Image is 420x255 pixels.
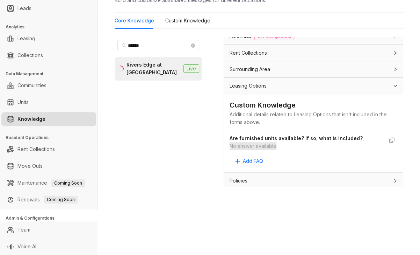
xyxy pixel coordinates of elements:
div: Leasing Options [224,78,403,94]
a: Knowledge [17,112,45,126]
span: close-circle [191,43,195,48]
div: Rivers Edge at [GEOGRAPHIC_DATA] [126,61,181,76]
span: Policies [230,177,247,185]
a: Collections [17,48,43,62]
li: Collections [1,48,96,62]
div: Additional details related to Leasing Options that isn't included in the forms above. [230,111,397,126]
strong: Are furnished units available? If so, what is included? [230,135,363,141]
li: Leads [1,1,96,15]
h3: Admin & Configurations [6,215,97,221]
a: Communities [17,78,46,92]
span: Surrounding Area [230,66,270,73]
div: Core Knowledge [115,17,154,25]
span: expanded [393,84,397,88]
li: Knowledge [1,112,96,126]
a: RenewalsComing Soon [17,193,78,207]
li: Units [1,95,96,109]
li: Communities [1,78,96,92]
h3: Resident Operations [6,135,97,141]
a: Move Outs [17,159,43,173]
div: Policies [224,173,403,189]
div: Custom Knowledge [230,100,397,111]
li: Move Outs [1,159,96,173]
li: Voice AI [1,240,96,254]
span: collapsed [393,51,397,55]
span: Live [183,64,199,73]
span: Coming Soon [44,196,78,204]
a: Rent Collections [17,142,55,156]
span: Leasing Options [230,82,267,90]
li: Rent Collections [1,142,96,156]
span: search [122,43,126,48]
li: Renewals [1,193,96,207]
span: Add FAQ [243,157,263,165]
span: collapsed [393,179,397,183]
span: Rent Collections [230,49,267,57]
button: Add FAQ [230,156,269,167]
h3: Analytics [6,24,97,30]
h3: Data Management [6,71,97,77]
li: Leasing [1,32,96,46]
a: Leads [17,1,31,15]
div: Rent Collections [224,45,403,61]
li: Team [1,223,96,237]
a: Team [17,223,30,237]
li: Maintenance [1,176,96,190]
div: Custom Knowledge [165,17,210,25]
span: collapsed [393,67,397,71]
div: Surrounding Area [224,61,403,77]
span: Coming Soon [51,179,85,187]
a: Voice AI [17,240,36,254]
a: Leasing [17,32,35,46]
a: Units [17,95,29,109]
div: No answer available [230,142,383,150]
